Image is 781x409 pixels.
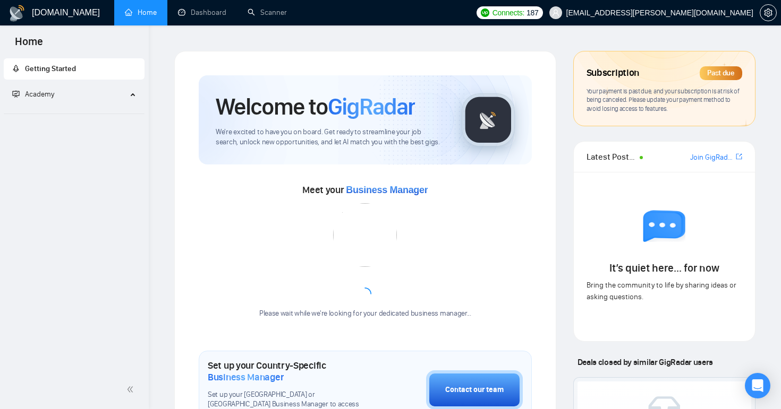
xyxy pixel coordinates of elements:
span: It’s quiet here... for now [609,262,719,274]
span: loading [358,286,372,301]
span: Home [6,34,52,56]
div: Please wait while we're looking for your dedicated business manager... [253,309,478,319]
h1: Welcome to [216,92,415,121]
span: rocket [12,65,20,72]
span: Your payment is past due, and your subscription is at risk of being canceled. Please update your ... [587,87,740,112]
span: Meet your [302,184,428,196]
img: gigradar-logo.png [462,93,515,146]
a: Join GigRadar Slack Community [690,152,734,163]
li: Getting Started [4,58,145,80]
span: We're excited to have you on board. Get ready to streamline your job search, unlock new opportuni... [216,127,445,147]
a: export [736,152,742,162]
img: logo [9,5,26,22]
span: Academy [12,90,54,99]
span: Bring the community to life by sharing ideas or asking questions. [587,281,736,301]
span: user [552,9,559,16]
img: empty chat [643,210,685,253]
span: Connects: [493,7,524,19]
span: setting [760,8,776,17]
h1: Set up your Country-Specific [208,360,373,383]
a: homeHome [125,8,157,17]
span: Getting Started [25,64,76,73]
span: 187 [527,7,538,19]
span: Deals closed by similar GigRadar users [573,353,717,371]
span: double-left [126,384,137,395]
img: upwork-logo.png [481,8,489,17]
div: Contact our team [445,384,504,396]
span: fund-projection-screen [12,90,20,98]
span: Subscription [587,64,639,82]
span: export [736,152,742,161]
span: Business Manager [346,185,428,195]
button: setting [760,4,777,21]
span: Business Manager [208,371,284,383]
a: dashboardDashboard [178,8,226,17]
span: GigRadar [328,92,415,121]
li: Academy Homepage [4,109,145,116]
a: searchScanner [248,8,287,17]
span: Academy [25,90,54,99]
div: Past due [700,66,742,80]
div: Open Intercom Messenger [745,373,770,398]
span: Latest Posts from the GigRadar Community [587,150,637,163]
a: setting [760,8,777,17]
img: error [333,203,397,267]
